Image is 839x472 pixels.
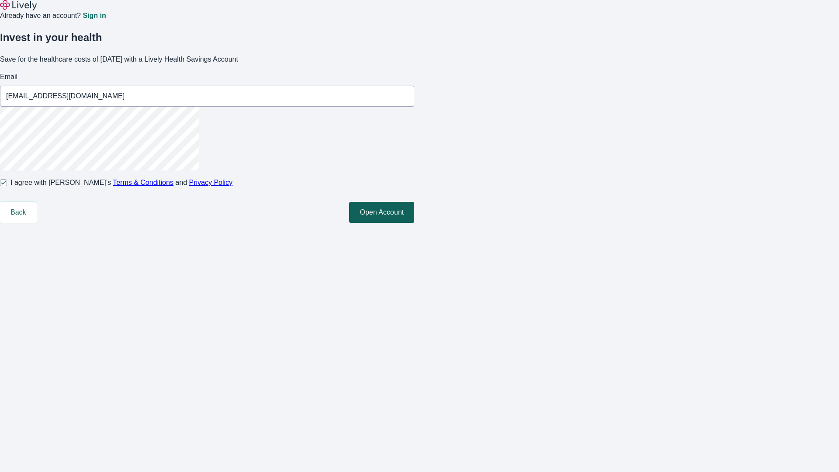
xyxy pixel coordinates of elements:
[10,177,232,188] span: I agree with [PERSON_NAME]’s and
[189,179,233,186] a: Privacy Policy
[349,202,414,223] button: Open Account
[113,179,173,186] a: Terms & Conditions
[83,12,106,19] a: Sign in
